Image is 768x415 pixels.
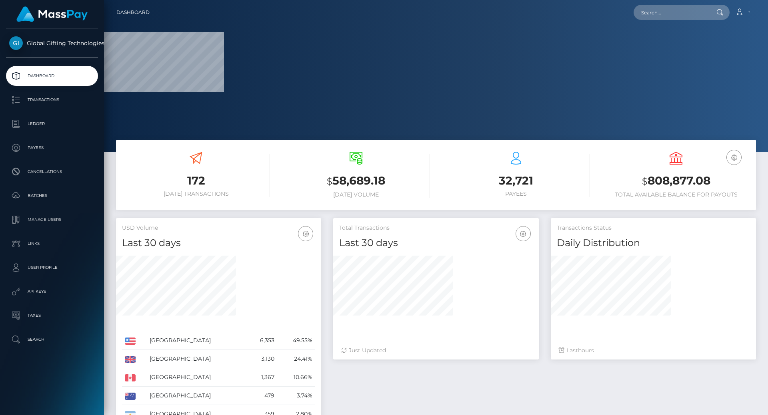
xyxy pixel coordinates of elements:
[247,368,277,387] td: 1,367
[339,224,532,232] h5: Total Transactions
[6,330,98,349] a: Search
[147,332,247,350] td: [GEOGRAPHIC_DATA]
[9,94,95,106] p: Transactions
[282,173,430,189] h3: 58,689.18
[125,338,136,345] img: US.png
[9,334,95,346] p: Search
[9,70,95,82] p: Dashboard
[602,173,750,189] h3: 808,877.08
[341,346,530,355] div: Just Updated
[9,166,95,178] p: Cancellations
[9,214,95,226] p: Manage Users
[6,66,98,86] a: Dashboard
[125,393,136,400] img: AU.png
[277,332,315,350] td: 49.55%
[442,191,590,197] h6: Payees
[557,236,750,250] h4: Daily Distribution
[16,6,88,22] img: MassPay Logo
[125,356,136,363] img: GB.png
[6,258,98,278] a: User Profile
[602,191,750,198] h6: Total Available Balance for Payouts
[6,306,98,326] a: Taxes
[247,350,277,368] td: 3,130
[442,173,590,189] h3: 32,721
[339,236,532,250] h4: Last 30 days
[6,162,98,182] a: Cancellations
[6,138,98,158] a: Payees
[6,114,98,134] a: Ledger
[9,310,95,322] p: Taxes
[125,374,136,381] img: CA.png
[6,40,98,47] span: Global Gifting Technologies Inc
[147,387,247,405] td: [GEOGRAPHIC_DATA]
[247,332,277,350] td: 6,353
[6,186,98,206] a: Batches
[122,236,315,250] h4: Last 30 days
[9,286,95,298] p: API Keys
[9,190,95,202] p: Batches
[9,118,95,130] p: Ledger
[327,176,332,187] small: $
[9,36,23,50] img: Global Gifting Technologies Inc
[116,4,150,21] a: Dashboard
[9,238,95,250] p: Links
[6,282,98,302] a: API Keys
[122,191,270,197] h6: [DATE] Transactions
[147,368,247,387] td: [GEOGRAPHIC_DATA]
[6,210,98,230] a: Manage Users
[6,90,98,110] a: Transactions
[277,350,315,368] td: 24.41%
[122,173,270,189] h3: 172
[282,191,430,198] h6: [DATE] Volume
[6,234,98,254] a: Links
[559,346,748,355] div: Last hours
[634,5,709,20] input: Search...
[122,224,315,232] h5: USD Volume
[147,350,247,368] td: [GEOGRAPHIC_DATA]
[247,387,277,405] td: 479
[557,224,750,232] h5: Transactions Status
[642,176,648,187] small: $
[9,262,95,274] p: User Profile
[277,387,315,405] td: 3.74%
[9,142,95,154] p: Payees
[277,368,315,387] td: 10.66%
